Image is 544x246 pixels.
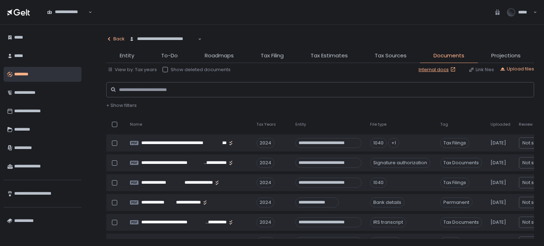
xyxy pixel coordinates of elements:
button: Link files [469,67,494,73]
button: + Show filters [106,102,137,109]
span: Name [130,122,142,127]
span: Not set [522,159,538,166]
span: To-Do [161,52,178,60]
span: [DATE] [491,179,506,186]
a: Internal docs [419,67,457,73]
div: 2024 [256,138,274,148]
span: Tax Documents [440,217,482,227]
span: Tax Sources [375,52,407,60]
span: Projections [491,52,521,60]
span: Not set [522,239,538,246]
span: [DATE] [491,199,506,206]
span: Documents [433,52,464,60]
div: 2024 [256,198,274,207]
div: Back [106,36,125,42]
span: Tax Estimates [311,52,348,60]
span: Not set [522,199,538,206]
div: 1040 [370,138,387,148]
span: Tax Filings [440,138,469,148]
span: Entity [120,52,134,60]
div: IRS transcript [370,217,406,227]
span: [DATE] [491,160,506,166]
span: Not set [522,219,538,226]
span: Tax Years [256,122,276,127]
span: Permanent [440,198,472,207]
span: Tag [440,122,448,127]
span: Tax Documents [440,158,482,168]
span: Roadmaps [205,52,234,60]
button: View by: Tax years [108,67,157,73]
span: Tax Filing [261,52,284,60]
span: [DATE] [491,140,506,146]
span: Uploaded [491,122,510,127]
div: +1 [388,138,399,148]
div: Bank details [370,198,404,207]
div: 2024 [256,158,274,168]
div: 2024 [256,217,274,227]
span: [DATE] [491,219,506,225]
div: 2024 [256,178,274,188]
button: Upload files [500,66,534,72]
input: Search for option [129,42,197,49]
input: Search for option [47,15,88,22]
span: Entity [295,122,306,127]
span: Not set [522,179,538,186]
span: File type [370,122,386,127]
div: Search for option [125,32,202,47]
div: Search for option [42,5,92,20]
button: Back [106,32,125,46]
span: Not set [522,139,538,147]
div: Signature authorization [370,158,430,168]
span: Tax Filings [440,178,469,188]
div: 1040 [370,178,387,188]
